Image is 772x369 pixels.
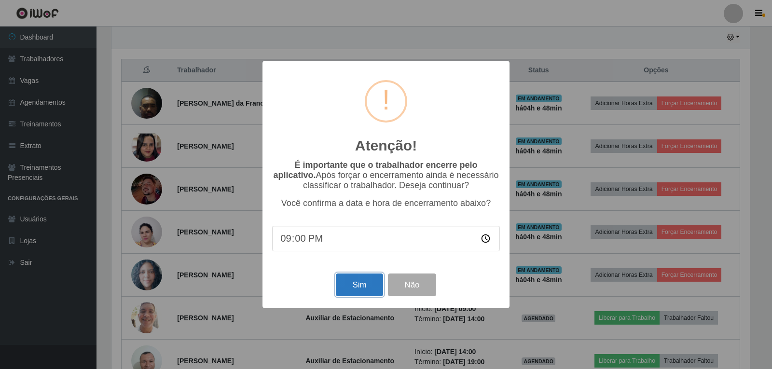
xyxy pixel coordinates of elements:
button: Sim [336,273,383,296]
p: Você confirma a data e hora de encerramento abaixo? [272,198,500,208]
h2: Atenção! [355,137,417,154]
p: Após forçar o encerramento ainda é necessário classificar o trabalhador. Deseja continuar? [272,160,500,191]
b: É importante que o trabalhador encerre pelo aplicativo. [273,160,477,180]
button: Não [388,273,436,296]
